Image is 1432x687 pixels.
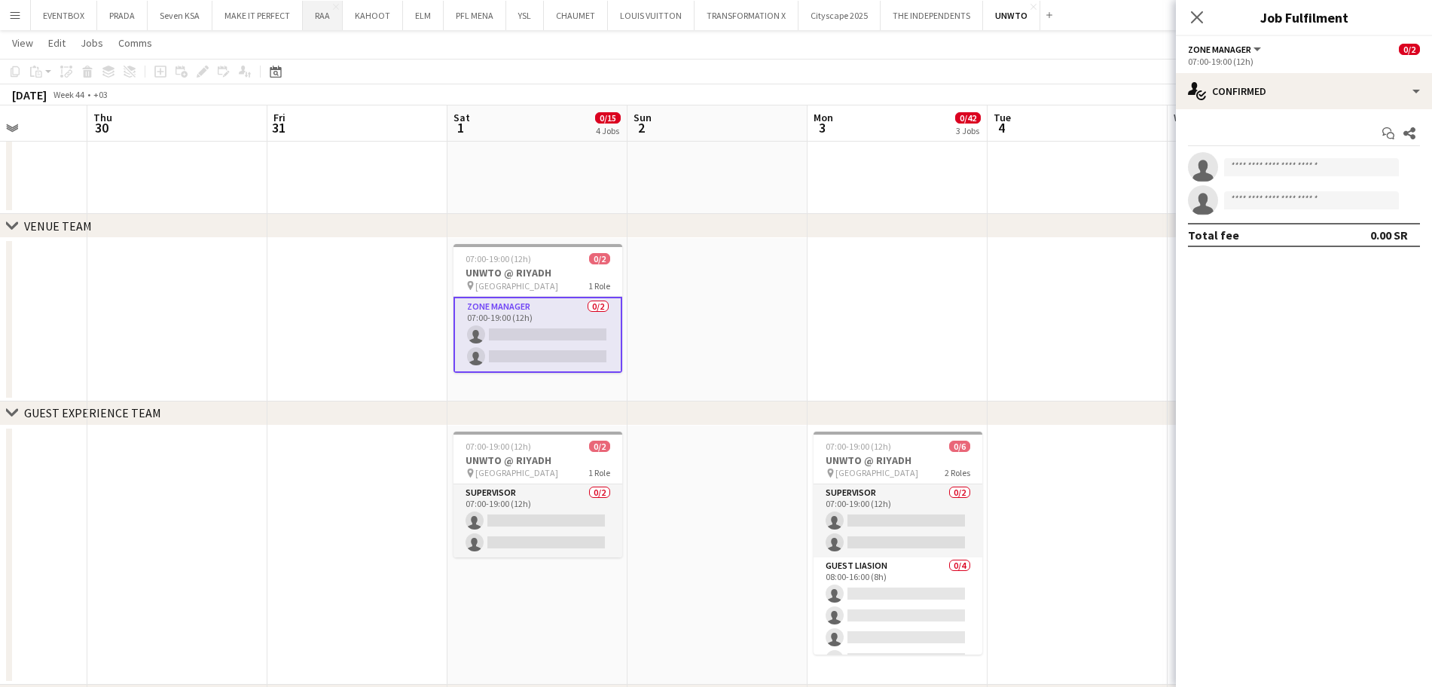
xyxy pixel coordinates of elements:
[1399,44,1420,55] span: 0/2
[634,111,652,124] span: Sun
[1176,73,1432,109] div: Confirmed
[589,253,610,264] span: 0/2
[1176,8,1432,27] h3: Job Fulfilment
[75,33,109,53] a: Jobs
[271,119,285,136] span: 31
[466,253,531,264] span: 07:00-19:00 (12h)
[12,87,47,102] div: [DATE]
[91,119,112,136] span: 30
[695,1,798,30] button: TRANSFORMATION X
[631,119,652,136] span: 2
[588,467,610,478] span: 1 Role
[991,119,1011,136] span: 4
[955,112,981,124] span: 0/42
[403,1,444,30] button: ELM
[81,36,103,50] span: Jobs
[814,484,982,557] app-card-role: Supervisor0/207:00-19:00 (12h)
[343,1,403,30] button: KAHOOT
[956,125,980,136] div: 3 Jobs
[453,297,622,373] app-card-role: Zone manager0/207:00-19:00 (12h)
[453,453,622,467] h3: UNWTO @ RIYADH
[212,1,303,30] button: MAKE IT PERFECT
[506,1,544,30] button: YSL
[475,467,558,478] span: [GEOGRAPHIC_DATA]
[453,111,470,124] span: Sat
[48,36,66,50] span: Edit
[826,441,891,452] span: 07:00-19:00 (12h)
[466,441,531,452] span: 07:00-19:00 (12h)
[24,405,161,420] div: GUEST EXPERIENCE TEAM
[588,280,610,292] span: 1 Role
[994,111,1011,124] span: Tue
[983,1,1040,30] button: UNWTO
[50,89,87,100] span: Week 44
[93,111,112,124] span: Thu
[93,89,108,100] div: +03
[475,280,558,292] span: [GEOGRAPHIC_DATA]
[608,1,695,30] button: LOUIS VUITTON
[118,36,152,50] span: Comms
[453,432,622,557] app-job-card: 07:00-19:00 (12h)0/2UNWTO @ RIYADH [GEOGRAPHIC_DATA]1 RoleSupervisor0/207:00-19:00 (12h)
[835,467,918,478] span: [GEOGRAPHIC_DATA]
[595,112,621,124] span: 0/15
[451,119,470,136] span: 1
[42,33,72,53] a: Edit
[814,453,982,467] h3: UNWTO @ RIYADH
[6,33,39,53] a: View
[1188,44,1251,55] span: Zone manager
[798,1,881,30] button: Cityscape 2025
[31,1,97,30] button: EVENTBOX
[1188,56,1420,67] div: 07:00-19:00 (12h)
[1171,119,1193,136] span: 5
[453,484,622,557] app-card-role: Supervisor0/207:00-19:00 (12h)
[814,557,982,674] app-card-role: Guest Liasion0/408:00-16:00 (8h)
[148,1,212,30] button: Seven KSA
[945,467,970,478] span: 2 Roles
[1174,111,1193,124] span: Wed
[811,119,833,136] span: 3
[273,111,285,124] span: Fri
[596,125,620,136] div: 4 Jobs
[544,1,608,30] button: CHAUMET
[1188,227,1239,243] div: Total fee
[589,441,610,452] span: 0/2
[814,432,982,655] app-job-card: 07:00-19:00 (12h)0/6UNWTO @ RIYADH [GEOGRAPHIC_DATA]2 RolesSupervisor0/207:00-19:00 (12h) Guest L...
[1370,227,1408,243] div: 0.00 SR
[814,111,833,124] span: Mon
[97,1,148,30] button: PRADA
[444,1,506,30] button: PFL MENA
[12,36,33,50] span: View
[453,266,622,279] h3: UNWTO @ RIYADH
[881,1,983,30] button: THE INDEPENDENTS
[24,218,92,234] div: VENUE TEAM
[949,441,970,452] span: 0/6
[453,244,622,373] app-job-card: 07:00-19:00 (12h)0/2UNWTO @ RIYADH [GEOGRAPHIC_DATA]1 RoleZone manager0/207:00-19:00 (12h)
[303,1,343,30] button: RAA
[112,33,158,53] a: Comms
[1188,44,1263,55] button: Zone manager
